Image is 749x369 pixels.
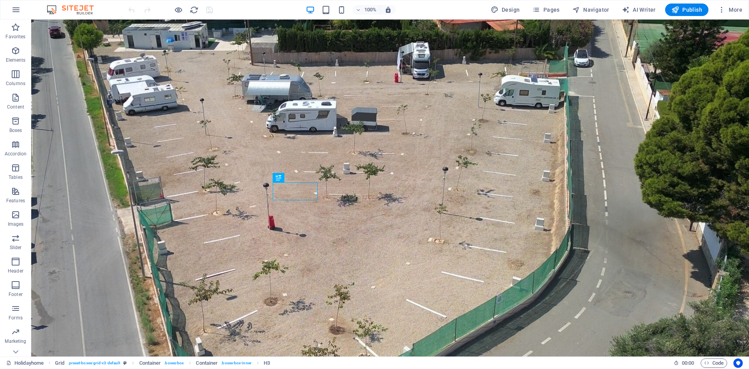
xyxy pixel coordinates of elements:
[164,358,184,368] span: . boxes-box
[704,358,724,368] span: Code
[364,5,377,14] h6: 100%
[488,4,523,16] div: Design (Ctrl+Alt+Y)
[9,127,22,134] p: Boxes
[174,5,183,14] button: Click here to leave preview mode and continue editing
[5,34,25,40] p: Favorites
[123,361,127,365] i: This element is a customizable preset
[68,358,121,368] span: . preset-boxes-grid-v3-default
[715,4,745,16] button: More
[139,358,161,368] span: Click to select. Double-click to edit
[196,358,218,368] span: Click to select. Double-click to edit
[491,6,520,14] span: Design
[671,6,702,14] span: Publish
[665,4,708,16] button: Publish
[10,244,22,251] p: Slider
[8,221,24,227] p: Images
[9,315,23,321] p: Forms
[619,4,659,16] button: AI Writer
[6,198,25,204] p: Features
[9,174,23,180] p: Tables
[190,5,199,14] i: Reload page
[569,4,612,16] button: Navigator
[674,358,694,368] h6: Session time
[529,4,563,16] button: Pages
[353,5,380,14] button: 100%
[189,5,199,14] button: reload
[5,151,27,157] p: Accordion
[532,6,559,14] span: Pages
[488,4,523,16] button: Design
[572,6,609,14] span: Navigator
[6,80,25,87] p: Columns
[7,104,24,110] p: Content
[55,358,270,368] nav: breadcrumb
[701,358,727,368] button: Code
[9,291,23,298] p: Footer
[5,338,26,344] p: Marketing
[45,5,103,14] img: Editor Logo
[385,6,392,13] i: On resize automatically adjust zoom level to fit chosen device.
[221,358,252,368] span: . boxes-box-inner
[264,358,270,368] span: Click to select. Double-click to edit
[687,360,689,366] span: :
[733,358,743,368] button: Usercentrics
[682,358,694,368] span: 00 00
[6,358,44,368] a: Click to cancel selection. Double-click to open Pages
[622,6,656,14] span: AI Writer
[6,57,26,63] p: Elements
[718,6,742,14] span: More
[55,358,64,368] span: Click to select. Double-click to edit
[8,268,23,274] p: Header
